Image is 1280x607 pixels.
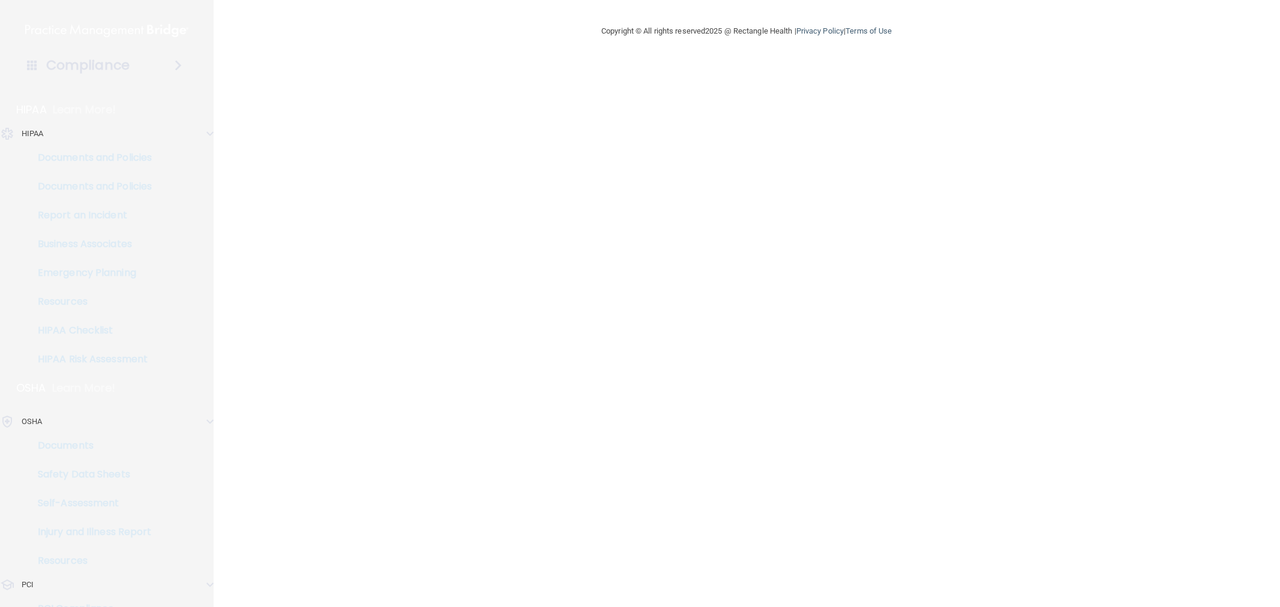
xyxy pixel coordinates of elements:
[8,440,172,452] p: Documents
[22,578,34,592] p: PCI
[8,353,172,365] p: HIPAA Risk Assessment
[8,238,172,250] p: Business Associates
[527,12,966,50] div: Copyright © All rights reserved 2025 @ Rectangle Health | |
[22,127,44,141] p: HIPAA
[8,267,172,279] p: Emergency Planning
[16,103,47,117] p: HIPAA
[796,26,844,35] a: Privacy Policy
[16,381,46,395] p: OSHA
[52,381,116,395] p: Learn More!
[8,209,172,221] p: Report an Incident
[22,414,42,429] p: OSHA
[846,26,892,35] a: Terms of Use
[8,181,172,193] p: Documents and Policies
[8,324,172,336] p: HIPAA Checklist
[46,57,130,74] h4: Compliance
[53,103,116,117] p: Learn More!
[8,526,172,538] p: Injury and Illness Report
[8,468,172,480] p: Safety Data Sheets
[8,152,172,164] p: Documents and Policies
[8,296,172,308] p: Resources
[8,555,172,567] p: Resources
[25,19,188,43] img: PMB logo
[8,497,172,509] p: Self-Assessment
